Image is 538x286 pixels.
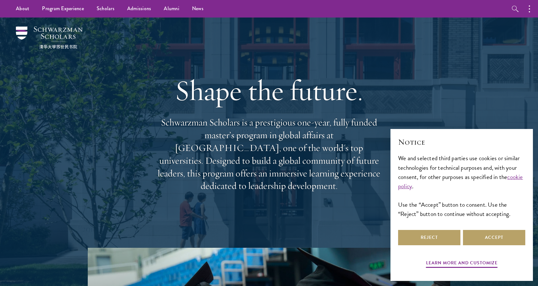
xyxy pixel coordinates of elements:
a: cookie policy [398,172,523,191]
img: Schwarzman Scholars [16,26,83,49]
button: Learn more and customize [426,259,498,269]
p: Schwarzman Scholars is a prestigious one-year, fully funded master’s program in global affairs at... [155,116,383,192]
div: We and selected third parties use cookies or similar technologies for technical purposes and, wit... [398,154,525,218]
button: Reject [398,230,460,245]
button: Accept [463,230,525,245]
h2: Notice [398,137,525,147]
h1: Shape the future. [155,73,383,108]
